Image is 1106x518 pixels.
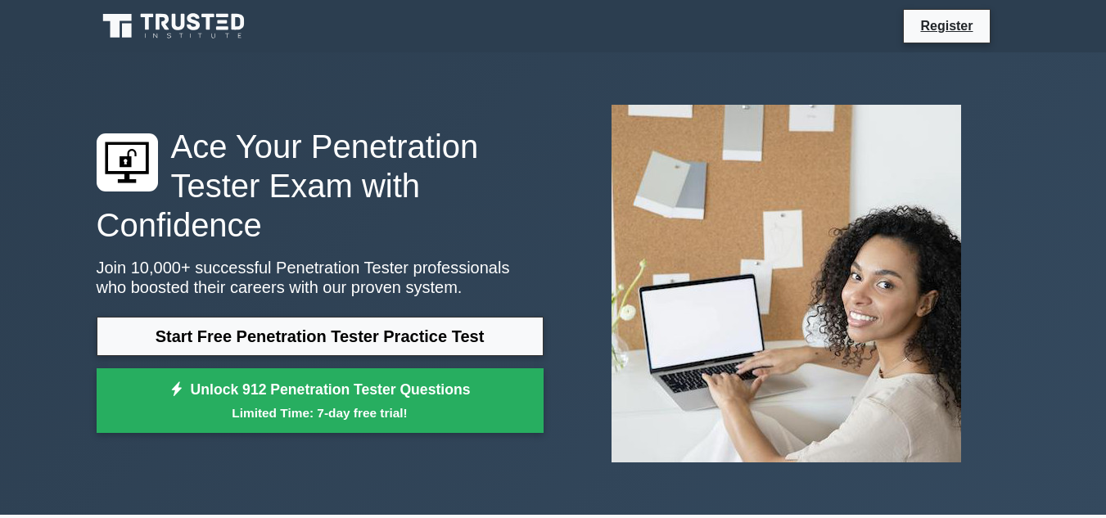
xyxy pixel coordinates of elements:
[97,127,544,245] h1: Ace Your Penetration Tester Exam with Confidence
[910,16,982,36] a: Register
[97,258,544,297] p: Join 10,000+ successful Penetration Tester professionals who boosted their careers with our prove...
[97,317,544,356] a: Start Free Penetration Tester Practice Test
[97,368,544,434] a: Unlock 912 Penetration Tester QuestionsLimited Time: 7-day free trial!
[117,403,523,422] small: Limited Time: 7-day free trial!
